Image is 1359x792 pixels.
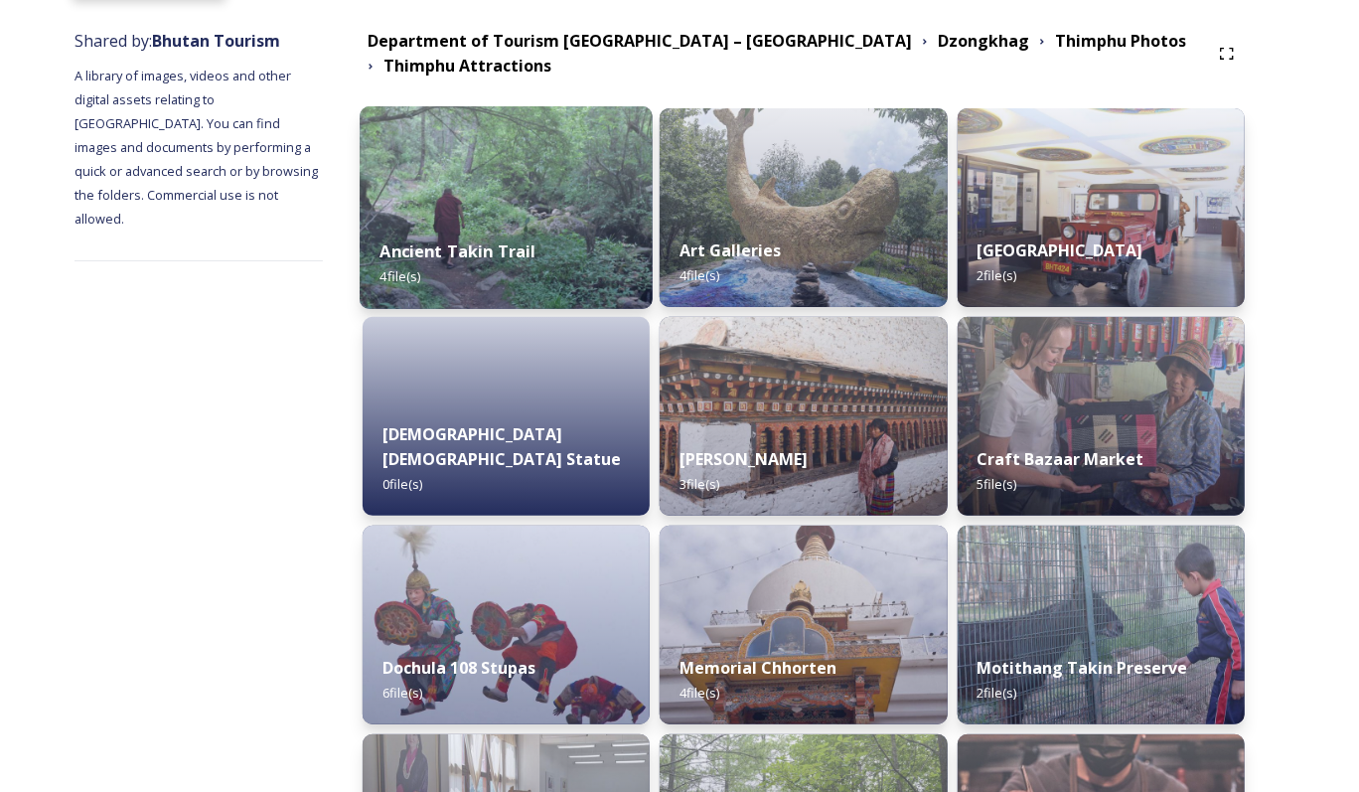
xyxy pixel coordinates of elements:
[679,475,719,493] span: 3 file(s)
[75,67,321,228] span: A library of images, videos and other digital assets relating to [GEOGRAPHIC_DATA]. You can find ...
[679,266,719,284] span: 4 file(s)
[382,423,621,470] strong: [DEMOGRAPHIC_DATA] [DEMOGRAPHIC_DATA] Statue
[978,657,1188,679] strong: Motithang Takin Preserve
[679,684,719,702] span: 4 file(s)
[380,267,421,285] span: 4 file(s)
[382,657,535,679] strong: Dochula 108 Stupas
[958,526,1245,724] img: Takin2.jpg
[363,526,650,724] img: Dochula8.jpg
[978,475,1017,493] span: 5 file(s)
[978,266,1017,284] span: 2 file(s)
[380,240,536,262] strong: Ancient Takin Trail
[660,526,947,724] img: memorial%2520chorten4.jpg
[978,684,1017,702] span: 2 file(s)
[958,108,1245,307] img: bhutanpost3.jpg
[660,108,947,307] img: vast4.jpg
[660,317,947,516] img: changangkha4.jpg
[679,239,781,261] strong: Art Galleries
[382,475,422,493] span: 0 file(s)
[978,239,1143,261] strong: [GEOGRAPHIC_DATA]
[382,684,422,702] span: 6 file(s)
[679,657,836,679] strong: Memorial Chhorten
[360,106,653,309] img: takintrail5.jpg
[978,448,1144,470] strong: Craft Bazaar Market
[679,448,808,470] strong: [PERSON_NAME]
[958,317,1245,516] img: craftbazaar5.jpg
